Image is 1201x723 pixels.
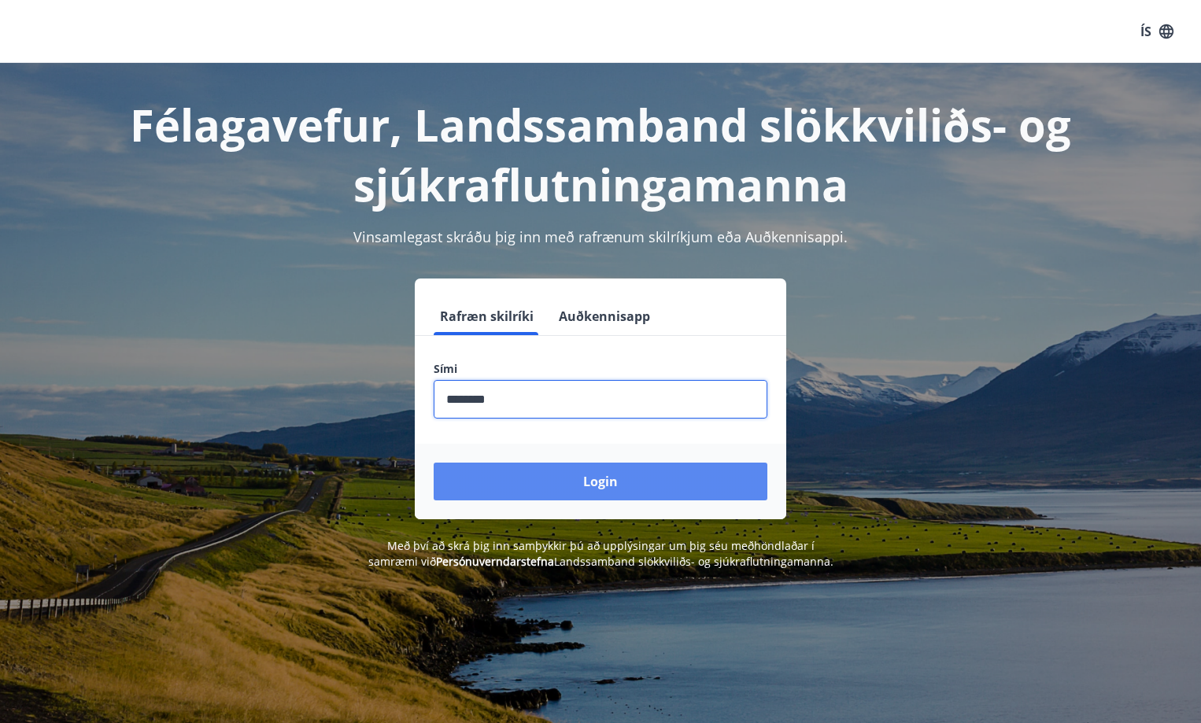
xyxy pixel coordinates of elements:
a: Persónuverndarstefna [436,554,554,569]
button: Auðkennisapp [552,297,656,335]
span: Vinsamlegast skráðu þig inn með rafrænum skilríkjum eða Auðkennisappi. [353,227,848,246]
h1: Félagavefur, Landssamband slökkviliðs- og sjúkraflutningamanna [53,94,1148,214]
button: Login [434,463,767,500]
span: Með því að skrá þig inn samþykkir þú að upplýsingar um þig séu meðhöndlaðar í samræmi við Landssa... [368,538,833,569]
button: ÍS [1132,17,1182,46]
label: Sími [434,361,767,377]
button: Rafræn skilríki [434,297,540,335]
